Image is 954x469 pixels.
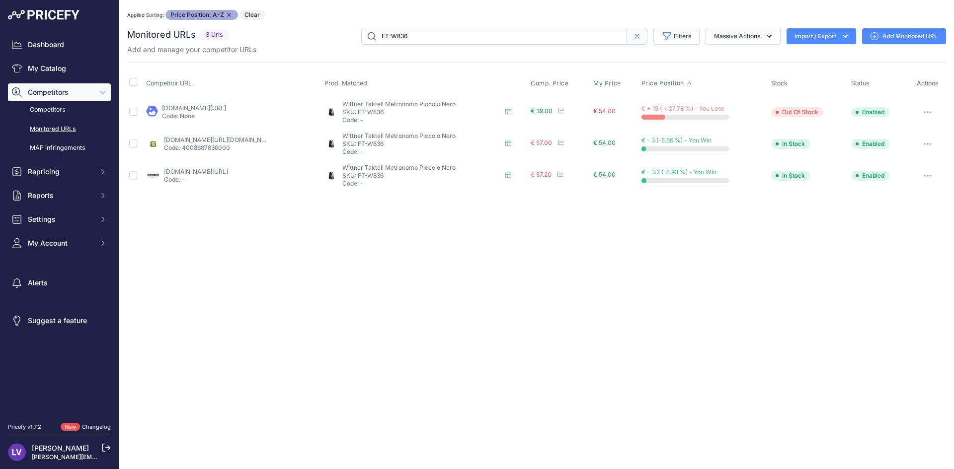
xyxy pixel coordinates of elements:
[32,453,185,461] a: [PERSON_NAME][EMAIL_ADDRESS][DOMAIN_NAME]
[593,79,623,87] button: My Price
[342,148,501,156] p: Code: -
[771,171,810,181] span: In Stock
[127,12,164,18] small: Applied Sorting:
[8,139,111,157] a: MAP infringements
[641,79,684,87] span: Price Position
[165,10,238,20] span: Price Position: A-Z
[531,107,553,115] span: € 39.00
[342,172,501,180] p: SKU: FT-W836
[164,136,276,143] a: [DOMAIN_NAME][URL][DOMAIN_NAME]
[342,100,456,108] span: Wittner Taktell Metronomo Piccolo Nero
[787,28,856,44] button: Import / Export
[8,60,111,77] a: My Catalog
[862,28,946,44] a: Add Monitored URL
[32,444,89,452] a: [PERSON_NAME]
[8,163,111,181] button: Repricing
[641,105,724,112] span: € + 15 ( + 27.78 %) - You Lose
[200,29,229,41] span: 3 Urls
[706,28,781,45] button: Massive Actions
[8,36,111,54] a: Dashboard
[361,28,627,45] input: Search
[164,176,228,184] p: Code: -
[28,214,93,224] span: Settings
[324,79,367,87] span: Prod. Matched
[917,79,939,87] span: Actions
[127,45,256,55] p: Add and manage your competitor URLs
[146,79,192,87] span: Competitor URL
[593,107,616,115] span: € 54.00
[61,423,80,431] span: New
[342,164,456,171] span: Wittner Taktell Metronomo Piccolo Nero
[851,171,889,181] span: Enabled
[8,121,111,138] a: Monitored URLs
[771,79,788,87] span: Stock
[641,136,712,144] span: € - 3 (-5.56 %) - You Win
[593,171,616,178] span: € 54.00
[82,423,111,430] a: Changelog
[641,168,716,176] span: € - 3.2 (-5.93 %) - You Win
[28,167,93,177] span: Repricing
[851,79,870,87] span: Status
[162,112,226,120] p: Code: None
[8,10,79,20] img: Pricefy Logo
[342,180,501,188] p: Code: -
[342,140,501,148] p: SKU: FT-W836
[851,107,889,117] span: Enabled
[28,238,93,248] span: My Account
[531,171,552,178] span: € 57.20
[28,87,93,97] span: Competitors
[164,168,228,175] a: [DOMAIN_NAME][URL]
[239,10,265,20] button: Clear
[8,274,111,292] a: Alerts
[342,132,456,139] span: Wittner Taktell Metronomo Piccolo Nero
[8,210,111,228] button: Settings
[127,28,196,42] h2: Monitored URLs
[8,423,41,431] div: Pricefy v1.7.2
[8,101,111,119] a: Competitors
[771,107,823,117] span: Out Of Stock
[771,139,810,149] span: In Stock
[8,83,111,101] button: Competitors
[8,312,111,330] a: Suggest a feature
[593,139,616,146] span: € 54.00
[8,36,111,411] nav: Sidebar
[8,187,111,204] button: Reports
[164,144,267,152] p: Code: 4008687836000
[162,104,226,112] a: [DOMAIN_NAME][URL]
[531,79,569,87] span: Comp. Price
[531,79,571,87] button: Comp. Price
[342,116,501,124] p: Code: -
[342,108,501,116] p: SKU: FT-W836
[641,79,692,87] button: Price Position
[593,79,621,87] span: My Price
[28,191,93,201] span: Reports
[653,28,700,45] button: Filters
[8,234,111,252] button: My Account
[851,139,889,149] span: Enabled
[531,139,552,146] span: € 57.00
